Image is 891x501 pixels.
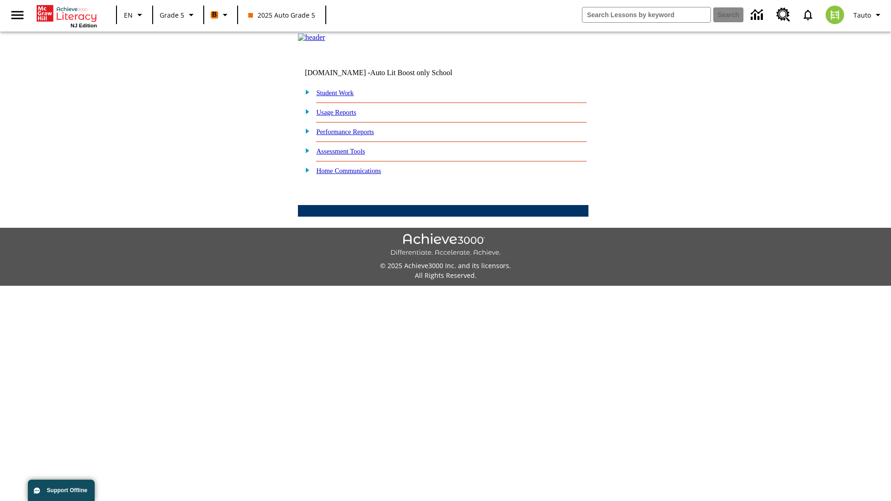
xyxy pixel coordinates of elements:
a: Resource Center, Will open in new tab [771,2,796,27]
span: B [212,9,217,20]
img: plus.gif [300,166,310,174]
div: Home [37,3,97,28]
span: Tauto [853,10,871,20]
a: Data Center [745,2,771,28]
span: NJ Edition [71,23,97,28]
button: Profile/Settings [850,6,887,23]
button: Grade: Grade 5, Select a grade [156,6,200,23]
a: Usage Reports [316,109,356,116]
span: EN [124,10,133,20]
img: plus.gif [300,146,310,154]
a: Notifications [796,3,820,27]
span: Grade 5 [160,10,184,20]
input: search field [582,7,710,22]
a: Home Communications [316,167,381,174]
button: Select a new avatar [820,3,850,27]
img: plus.gif [300,107,310,116]
nobr: Auto Lit Boost only School [370,69,452,77]
img: Achieve3000 Differentiate Accelerate Achieve [390,233,501,257]
a: Student Work [316,89,354,96]
span: Support Offline [47,487,87,494]
button: Boost Class color is orange. Change class color [207,6,234,23]
span: 2025 Auto Grade 5 [248,10,315,20]
button: Language: EN, Select a language [120,6,149,23]
a: Performance Reports [316,128,374,135]
img: avatar image [826,6,844,24]
img: header [298,33,325,42]
img: plus.gif [300,127,310,135]
button: Open side menu [4,1,31,29]
td: [DOMAIN_NAME] - [305,69,476,77]
button: Support Offline [28,480,95,501]
a: Assessment Tools [316,148,365,155]
img: plus.gif [300,88,310,96]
